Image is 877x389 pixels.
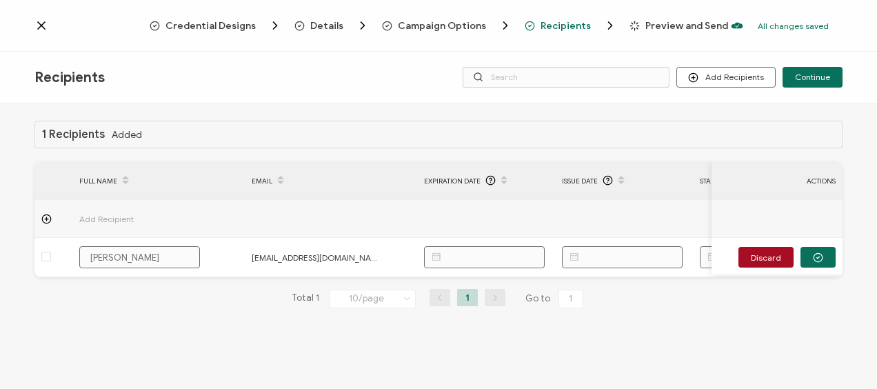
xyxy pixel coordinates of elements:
span: Go to [525,289,586,308]
button: Discard [738,247,794,268]
span: Details [294,19,370,32]
button: Add Recipients [676,67,776,88]
div: Start Date [693,169,831,192]
input: Search [463,67,669,88]
span: Campaign Options [398,21,486,31]
span: Added [112,130,142,140]
div: FULL NAME [72,169,245,192]
span: Add Recipient [79,211,210,227]
span: Continue [795,73,830,81]
span: Expiration Date [424,173,481,189]
span: Total 1 [292,289,319,308]
span: [EMAIL_ADDRESS][DOMAIN_NAME] [252,250,383,266]
iframe: Chat Widget [808,323,877,389]
span: Details [310,21,343,31]
span: Preview and Send [645,21,728,31]
span: Campaign Options [382,19,512,32]
p: All changes saved [758,21,829,31]
span: Credential Designs [165,21,256,31]
div: ACTIONS [712,173,843,189]
span: Credential Designs [150,19,282,32]
input: Select [330,290,416,308]
h1: 1 Recipients [42,128,105,141]
div: Breadcrumb [150,19,728,32]
span: Recipients [541,21,591,31]
span: Recipients [525,19,617,32]
span: Recipients [34,69,105,86]
span: Preview and Send [629,21,728,31]
li: 1 [457,289,478,306]
span: Issue Date [562,173,598,189]
div: EMAIL [245,169,417,192]
input: Jane Doe [79,246,200,268]
button: Continue [783,67,843,88]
